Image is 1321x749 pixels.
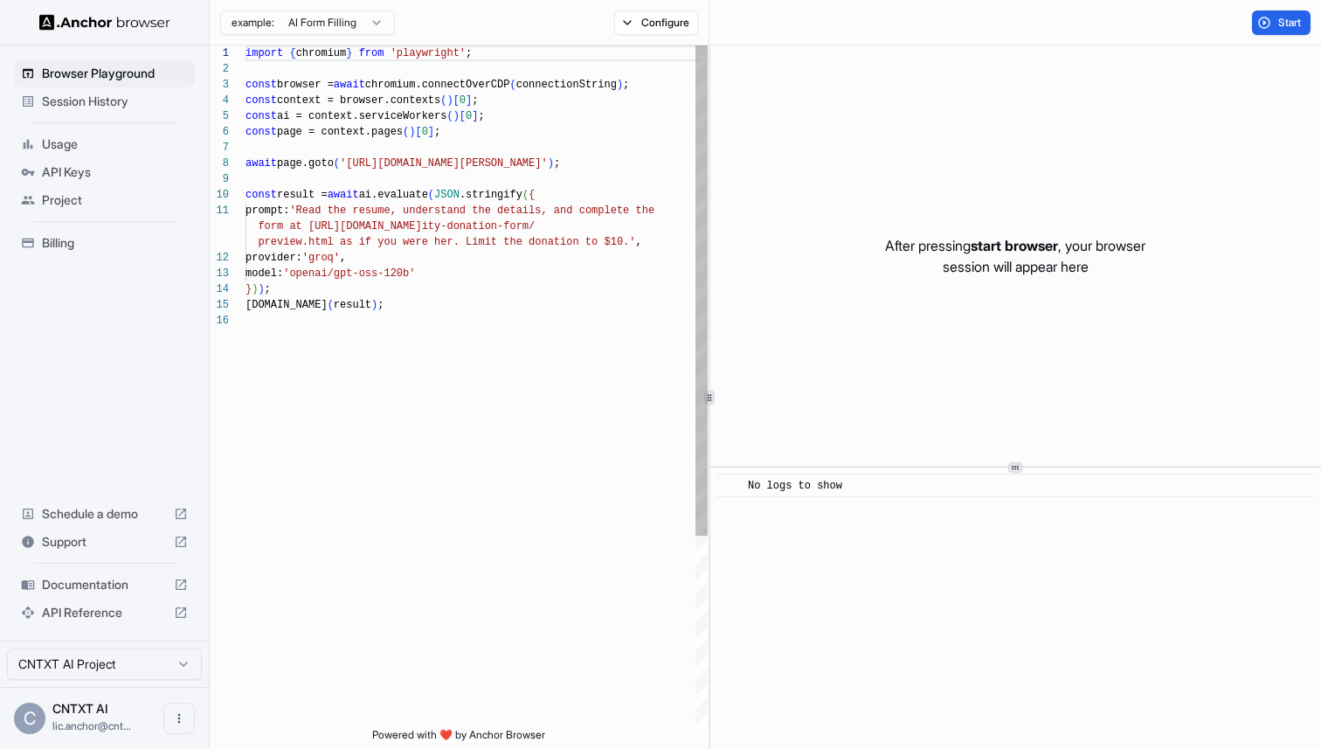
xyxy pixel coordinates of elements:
span: ( [428,189,434,201]
span: API Reference [42,604,167,621]
span: [ [460,110,466,122]
span: ( [334,157,340,170]
div: 5 [210,108,229,124]
span: 0 [422,126,428,138]
span: await [328,189,359,201]
span: Schedule a demo [42,505,167,523]
div: Usage [14,130,195,158]
span: ) [446,94,453,107]
span: ai = context.serviceWorkers [277,110,446,122]
span: form at [URL][DOMAIN_NAME] [258,220,421,232]
span: Support [42,533,167,551]
span: const [246,126,277,138]
span: chromium [296,47,347,59]
span: const [246,110,277,122]
span: '[URL][DOMAIN_NAME][PERSON_NAME]' [340,157,548,170]
p: After pressing , your browser session will appear here [885,235,1145,277]
span: n to $10.' [572,236,635,248]
span: ; [472,94,478,107]
span: page = context.pages [277,126,403,138]
span: connectionString [516,79,617,91]
div: 2 [210,61,229,77]
span: ; [478,110,484,122]
span: ( [328,299,334,311]
span: ( [509,79,515,91]
span: chromium.connectOverCDP [365,79,510,91]
span: ] [466,94,472,107]
span: Billing [42,234,188,252]
span: 'playwright' [391,47,466,59]
div: 1 [210,45,229,61]
span: ity-donation-form/ [422,220,536,232]
span: ) [453,110,460,122]
div: 12 [210,250,229,266]
span: No logs to show [748,480,842,492]
span: ; [466,47,472,59]
span: Documentation [42,576,167,593]
span: const [246,189,277,201]
span: ] [472,110,478,122]
span: ( [522,189,529,201]
div: Project [14,186,195,214]
span: ; [623,79,629,91]
span: ) [252,283,258,295]
span: 'openai/gpt-oss-120b' [283,267,415,280]
span: ; [265,283,271,295]
span: { [529,189,535,201]
span: await [246,157,277,170]
span: 0 [466,110,472,122]
span: [ [415,126,421,138]
span: JSON [434,189,460,201]
span: await [334,79,365,91]
div: 4 [210,93,229,108]
span: context = browser.contexts [277,94,440,107]
span: Session History [42,93,188,110]
span: ) [617,79,623,91]
span: ) [258,283,264,295]
span: example: [232,16,274,30]
div: 15 [210,297,229,313]
span: ) [371,299,377,311]
span: model: [246,267,283,280]
span: ] [428,126,434,138]
span: 0 [460,94,466,107]
div: C [14,703,45,734]
span: , [635,236,641,248]
div: Schedule a demo [14,500,195,528]
div: 11 [210,203,229,218]
div: 6 [210,124,229,140]
div: 14 [210,281,229,297]
span: start browser [971,237,1058,254]
span: const [246,79,277,91]
span: Powered with ❤️ by Anchor Browser [372,728,545,749]
span: ) [409,126,415,138]
button: Open menu [163,703,195,734]
span: browser = [277,79,334,91]
span: ai.evaluate [359,189,428,201]
span: } [346,47,352,59]
span: API Keys [42,163,188,181]
span: const [246,94,277,107]
div: 8 [210,156,229,171]
span: provider: [246,252,302,264]
div: API Keys [14,158,195,186]
span: ; [434,126,440,138]
div: Support [14,528,195,556]
span: .stringify [460,189,522,201]
div: 9 [210,171,229,187]
span: ; [554,157,560,170]
span: result [334,299,371,311]
span: import [246,47,283,59]
span: CNTXT AI [52,701,107,716]
div: Documentation [14,571,195,599]
span: } [246,283,252,295]
div: Billing [14,229,195,257]
span: prompt: [246,205,289,217]
span: ; [377,299,384,311]
span: lic.anchor@cntxt.tech [52,719,131,732]
span: Start [1278,16,1303,30]
span: preview.html as if you were her. Limit the donatio [258,236,572,248]
span: ( [446,110,453,122]
span: result = [277,189,328,201]
span: ( [440,94,446,107]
